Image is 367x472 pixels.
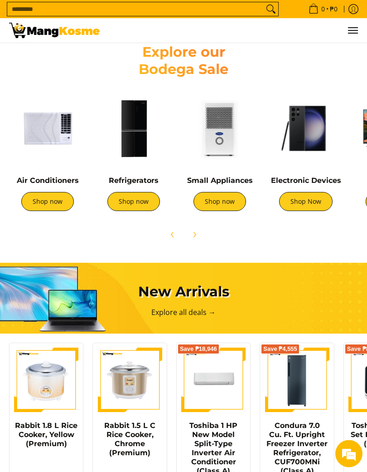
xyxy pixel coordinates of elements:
[328,6,339,12] span: ₱0
[107,192,160,211] a: Shop now
[14,348,78,413] img: https://mangkosme.com/products/rabbit-1-8-l-rice-cooker-yellow-class-a
[279,192,333,211] a: Shop Now
[95,90,172,167] img: Refrigerators
[180,347,217,352] span: Save ₱18,946
[97,348,162,413] img: https://mangkosme.com/products/rabbit-1-5-l-c-rice-cooker-chrome-class-a
[271,177,341,185] a: Electronic Devices
[187,177,253,185] a: Small Appliances
[17,177,79,185] a: Air Conditioners
[109,18,358,43] nav: Main Menu
[193,192,246,211] a: Shop now
[99,44,269,78] h2: Explore our Bodega Sale
[181,90,258,167] img: Small Appliances
[347,18,358,43] button: Menu
[267,90,344,167] img: Electronic Devices
[263,347,297,352] span: Save ₱4,555
[184,225,204,245] button: Next
[109,177,159,185] a: Refrigerators
[151,308,216,318] a: Explore all deals →
[181,348,246,413] img: Toshiba 1 HP New Model Split-Type Inverter Air Conditioner (Class A)
[9,23,100,38] img: Mang Kosme: Your Home Appliances Warehouse Sale Partner!
[163,225,183,245] button: Previous
[9,90,86,167] img: Air Conditioners
[15,422,77,448] a: Rabbit 1.8 L Rice Cooker, Yellow (Premium)
[104,422,155,457] a: Rabbit 1.5 L C Rice Cooker, Chrome (Premium)
[264,2,278,16] button: Search
[306,4,340,14] span: •
[21,192,74,211] a: Shop now
[265,348,329,413] img: Condura 7.0 Cu. Ft. Upright Freezer Inverter Refrigerator, CUF700MNi (Class A)
[320,6,326,12] span: 0
[109,18,358,43] ul: Customer Navigation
